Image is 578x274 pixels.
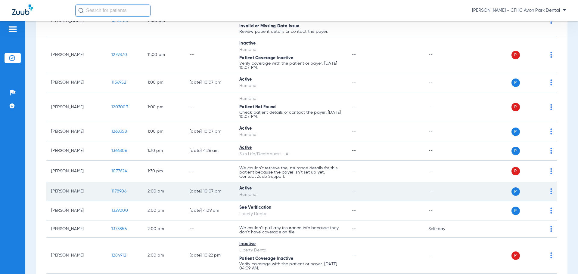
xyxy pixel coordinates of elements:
span: 1366806 [111,149,127,153]
span: P [511,147,520,155]
div: Active [239,76,342,83]
span: -- [352,169,356,173]
span: P [511,103,520,111]
p: We couldn’t pull any insurance info because they don’t have coverage on file. [239,226,342,234]
p: Check patient details or contact the payer. [DATE] 10:07 PM. [239,110,342,119]
td: [DATE] 10:22 PM [185,238,235,274]
iframe: Chat Widget [548,245,578,274]
td: -- [185,37,235,73]
td: -- [424,5,464,37]
span: 1178906 [111,189,126,193]
td: -- [424,238,464,274]
span: 1268358 [111,129,127,134]
span: -- [352,105,356,109]
span: -- [352,189,356,193]
td: [PERSON_NAME] [46,92,107,122]
div: Active [239,185,342,192]
td: -- [424,201,464,220]
p: Verify coverage with the patient or payer. [DATE] 04:09 AM. [239,262,342,270]
td: Self-pay [424,220,464,238]
img: group-dot-blue.svg [550,128,552,134]
td: 2:00 PM [143,201,185,220]
span: 1203003 [111,105,128,109]
span: -- [352,227,356,231]
span: -- [352,129,356,134]
td: [PERSON_NAME] [46,182,107,201]
td: 1:30 PM [143,161,185,182]
div: Humana [239,96,342,102]
td: [DATE] 10:07 PM [185,122,235,141]
span: P [511,79,520,87]
div: Humana [239,47,342,53]
img: group-dot-blue.svg [550,104,552,110]
div: Liberty Dental [239,247,342,254]
span: P [511,51,520,59]
td: -- [185,161,235,182]
span: P [511,207,520,215]
div: Sun Life/Dentaquest - AI [239,151,342,157]
span: -- [352,80,356,85]
td: -- [424,73,464,92]
div: Inactive [239,241,342,247]
td: [PERSON_NAME] [46,201,107,220]
td: [DATE] 4:09 AM [185,201,235,220]
div: See Verification [239,205,342,211]
span: [PERSON_NAME] - CFHC Avon Park Dental [472,8,566,14]
span: -- [352,208,356,213]
td: [PERSON_NAME] [46,73,107,92]
span: 1156952 [111,80,126,85]
p: We couldn’t retrieve the insurance details for this patient because the payer isn’t set up yet. C... [239,166,342,179]
span: P [511,251,520,260]
div: Humana [239,83,342,89]
span: P [511,128,520,136]
td: 2:00 PM [143,238,185,274]
span: Patient Not Found [239,105,276,109]
td: [PERSON_NAME] [46,238,107,274]
td: [DATE] 10:07 PM [185,73,235,92]
td: -- [424,161,464,182]
img: group-dot-blue.svg [550,52,552,58]
img: Search Icon [78,8,84,13]
img: group-dot-blue.svg [550,226,552,232]
span: 1279870 [111,53,127,57]
span: -- [352,149,356,153]
div: Inactive [239,40,342,47]
td: [PERSON_NAME] [46,141,107,161]
td: -- [424,141,464,161]
td: [PERSON_NAME] [46,122,107,141]
td: -- [185,5,235,37]
span: -- [352,53,356,57]
img: Zuub Logo [12,5,33,15]
td: [DATE] 4:26 AM [185,141,235,161]
input: Search for patients [75,5,151,17]
td: [DATE] 10:07 PM [185,182,235,201]
td: 2:00 PM [143,182,185,201]
td: 1:00 PM [143,92,185,122]
img: hamburger-icon [8,26,17,33]
img: group-dot-blue.svg [550,208,552,214]
span: 1329000 [111,208,128,213]
span: P [511,167,520,175]
img: group-dot-blue.svg [550,168,552,174]
img: group-dot-blue.svg [550,188,552,194]
span: 1373856 [111,227,127,231]
div: Active [239,145,342,151]
td: 1:00 PM [143,73,185,92]
span: Patient Coverage Inactive [239,257,293,261]
div: Humana [239,192,342,198]
img: group-dot-blue.svg [550,79,552,85]
div: Active [239,125,342,132]
td: 2:00 PM [143,220,185,238]
td: -- [424,92,464,122]
td: [PERSON_NAME] [46,220,107,238]
td: 11:00 AM [143,5,185,37]
td: 11:00 AM [143,37,185,73]
td: [PERSON_NAME] [46,5,107,37]
span: 1284912 [111,253,126,257]
td: 1:00 PM [143,122,185,141]
td: -- [424,182,464,201]
span: -- [352,253,356,257]
span: P [511,187,520,196]
td: 1:30 PM [143,141,185,161]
